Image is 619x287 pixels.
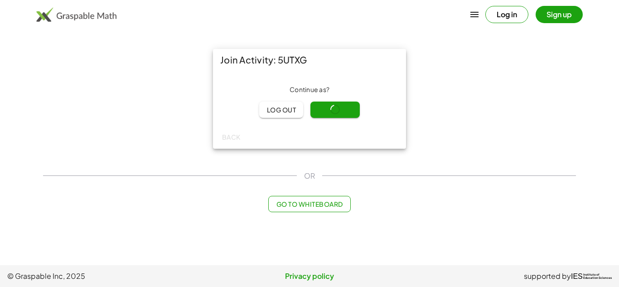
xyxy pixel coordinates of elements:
[259,102,303,118] button: Log out
[268,196,350,212] button: Go to Whiteboard
[583,273,612,280] span: Institute of Education Sciences
[571,271,612,282] a: IESInstitute ofEducation Sciences
[276,200,343,208] span: Go to Whiteboard
[213,49,406,71] div: Join Activity: 5UTXG
[571,272,583,281] span: IES
[266,106,296,114] span: Log out
[220,85,399,94] div: Continue as ?
[485,6,528,23] button: Log in
[209,271,411,282] a: Privacy policy
[7,271,209,282] span: © Graspable Inc, 2025
[536,6,583,23] button: Sign up
[524,271,571,282] span: supported by
[304,170,315,181] span: OR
